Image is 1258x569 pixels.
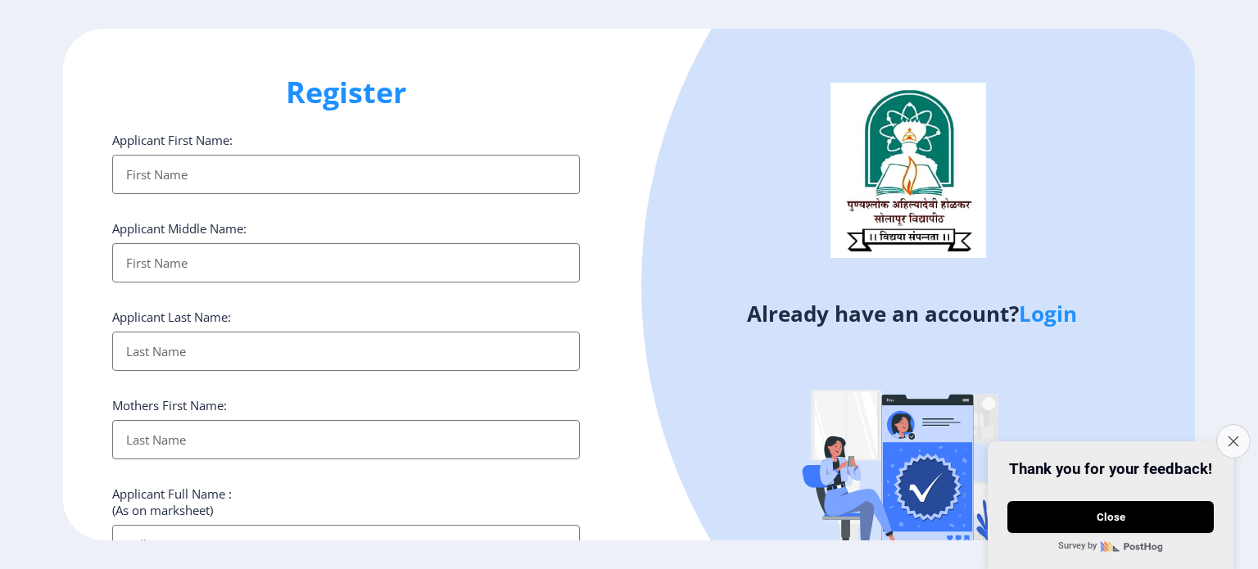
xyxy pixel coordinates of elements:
img: logo [830,83,986,258]
label: Applicant Last Name: [112,309,231,325]
h4: Already have an account? [641,300,1183,327]
input: Full Name [112,525,580,564]
input: Last Name [112,420,580,459]
a: Login [1019,299,1077,328]
input: First Name [112,155,580,194]
label: Applicant Full Name : (As on marksheet) [112,485,232,518]
input: Last Name [112,332,580,371]
label: Mothers First Name: [112,397,227,413]
input: First Name [112,243,580,282]
label: Applicant Middle Name: [112,220,247,237]
h1: Register [112,73,580,112]
label: Applicant First Name: [112,132,233,148]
